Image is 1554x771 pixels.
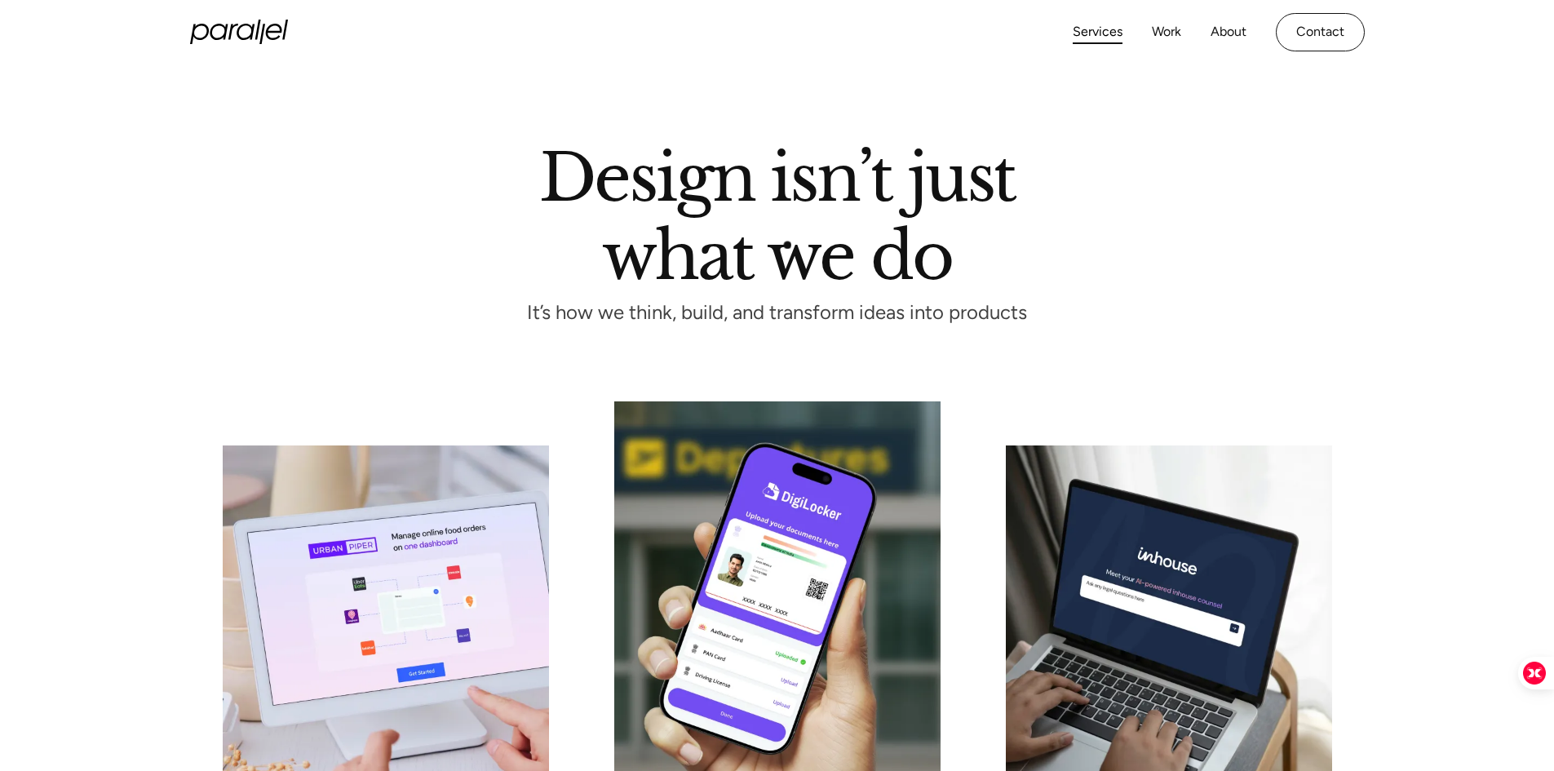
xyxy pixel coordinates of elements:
[539,146,1016,280] h1: Design isn’t just what we do
[498,306,1057,320] p: It’s how we think, build, and transform ideas into products
[1073,20,1122,44] a: Services
[190,20,288,44] a: home
[1211,20,1246,44] a: About
[1152,20,1181,44] a: Work
[1276,13,1365,51] a: Contact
